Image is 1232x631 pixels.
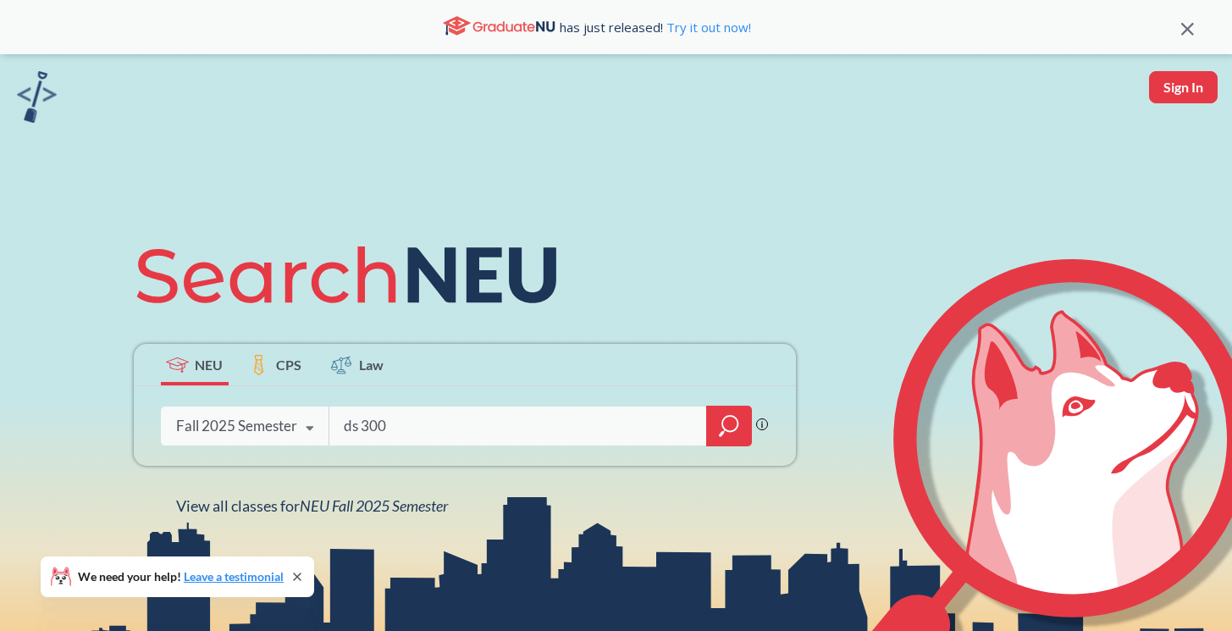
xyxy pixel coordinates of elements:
[560,18,751,36] span: has just released!
[706,406,752,446] div: magnifying glass
[17,71,57,123] img: sandbox logo
[663,19,751,36] a: Try it out now!
[1149,71,1218,103] button: Sign In
[195,355,223,374] span: NEU
[184,569,284,584] a: Leave a testimonial
[276,355,301,374] span: CPS
[176,496,448,515] span: View all classes for
[359,355,384,374] span: Law
[176,417,297,435] div: Fall 2025 Semester
[719,414,739,438] svg: magnifying glass
[300,496,448,515] span: NEU Fall 2025 Semester
[78,571,284,583] span: We need your help!
[342,408,694,444] input: Class, professor, course number, "phrase"
[17,71,57,128] a: sandbox logo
